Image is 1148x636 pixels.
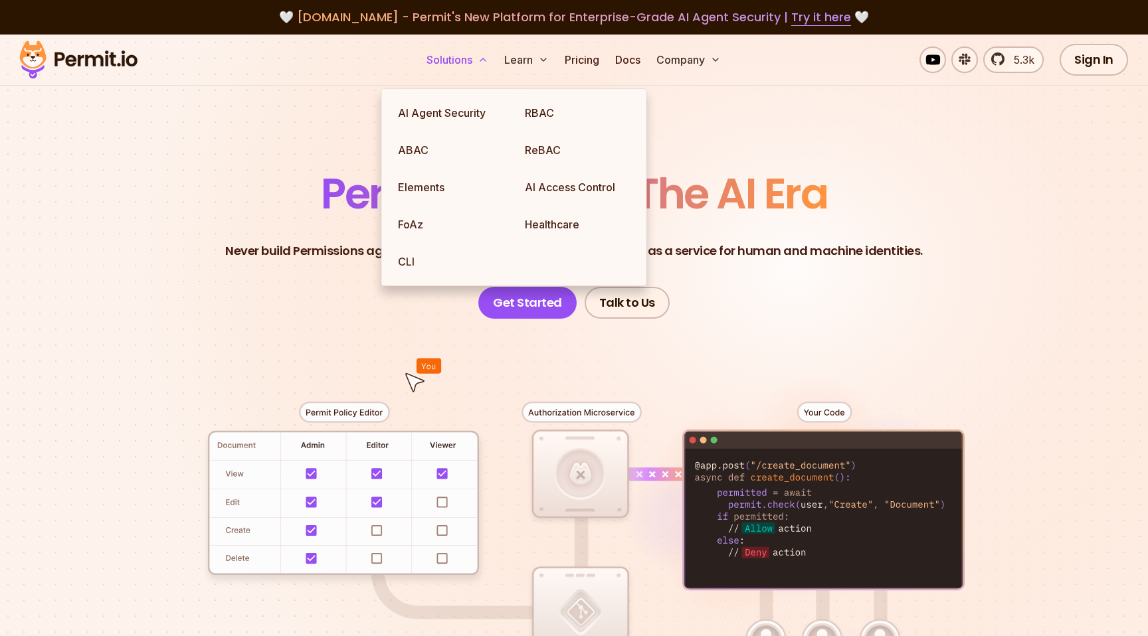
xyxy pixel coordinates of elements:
button: Learn [499,46,554,73]
a: Get Started [478,287,577,319]
button: Company [651,46,726,73]
img: Permit logo [13,37,143,82]
a: Talk to Us [585,287,670,319]
a: ReBAC [514,131,641,169]
p: Never build Permissions again. Zero-latency fine-grained authorization as a service for human and... [225,242,923,260]
a: Pricing [559,46,605,73]
button: Solutions [421,46,494,73]
span: [DOMAIN_NAME] - Permit's New Platform for Enterprise-Grade AI Agent Security | [297,9,851,25]
a: AI Agent Security [387,94,514,131]
a: Healthcare [514,206,641,243]
a: Elements [387,169,514,206]
a: Try it here [791,9,851,26]
a: FoAz [387,206,514,243]
span: Permissions for The AI Era [321,164,827,223]
div: 🤍 🤍 [32,8,1116,27]
span: 5.3k [1006,52,1034,68]
a: 5.3k [983,46,1044,73]
a: ABAC [387,131,514,169]
a: CLI [387,243,514,280]
a: AI Access Control [514,169,641,206]
a: Sign In [1060,44,1128,76]
a: RBAC [514,94,641,131]
a: Docs [610,46,646,73]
